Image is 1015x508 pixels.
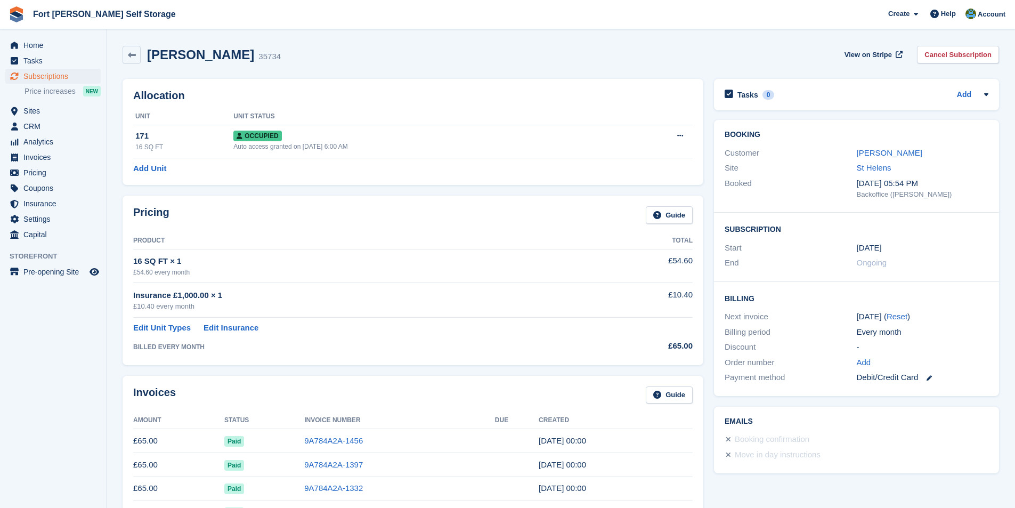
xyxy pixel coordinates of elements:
div: Billing period [725,326,856,338]
a: St Helens [857,163,891,172]
span: Capital [23,227,87,242]
th: Due [495,412,539,429]
th: Total [602,232,693,249]
div: 16 SQ FT × 1 [133,255,602,268]
a: menu [5,150,101,165]
div: £10.40 every month [133,301,602,312]
h2: Subscription [725,223,988,234]
span: Pre-opening Site [23,264,87,279]
h2: Invoices [133,386,176,404]
span: Price increases [25,86,76,96]
a: Edit Unit Types [133,322,191,334]
span: Subscriptions [23,69,87,84]
span: Settings [23,212,87,227]
img: stora-icon-8386f47178a22dfd0bd8f6a31ec36ba5ce8667c1dd55bd0f319d3a0aa187defe.svg [9,6,25,22]
div: Discount [725,341,856,353]
div: Site [725,162,856,174]
th: Invoice Number [304,412,495,429]
th: Unit [133,108,233,125]
span: Sites [23,103,87,118]
div: Customer [725,147,856,159]
span: Tasks [23,53,87,68]
a: menu [5,134,101,149]
a: menu [5,212,101,227]
a: menu [5,181,101,196]
a: 9A784A2A-1397 [304,460,363,469]
img: Alex [965,9,976,19]
th: Status [224,412,304,429]
th: Created [539,412,693,429]
div: 35734 [258,51,281,63]
div: Booked [725,178,856,200]
a: Add [957,89,971,101]
div: Debit/Credit Card [857,372,988,384]
time: 2025-06-13 23:00:08 UTC [539,460,586,469]
a: Add Unit [133,163,166,175]
div: End [725,257,856,269]
a: Fort [PERSON_NAME] Self Storage [29,5,180,23]
span: Occupied [233,131,281,141]
h2: Billing [725,293,988,303]
th: Unit Status [233,108,618,125]
a: menu [5,119,101,134]
h2: Pricing [133,206,169,224]
span: Invoices [23,150,87,165]
div: NEW [83,86,101,96]
h2: Booking [725,131,988,139]
div: Every month [857,326,988,338]
a: menu [5,53,101,68]
time: 2025-05-13 23:00:44 UTC [539,483,586,493]
div: Insurance £1,000.00 × 1 [133,289,602,302]
span: Analytics [23,134,87,149]
div: - [857,341,988,353]
span: View on Stripe [845,50,892,60]
span: Storefront [10,251,106,262]
div: Start [725,242,856,254]
td: £54.60 [602,249,693,283]
a: menu [5,103,101,118]
span: Paid [224,436,244,447]
a: [PERSON_NAME] [857,148,922,157]
a: menu [5,196,101,211]
td: £10.40 [602,283,693,318]
span: Create [888,9,910,19]
th: Amount [133,412,224,429]
div: [DATE] ( ) [857,311,988,323]
h2: [PERSON_NAME] [147,47,254,62]
time: 2024-04-13 23:00:00 UTC [857,242,882,254]
h2: Emails [725,417,988,426]
th: Product [133,232,602,249]
div: £65.00 [602,340,693,352]
a: menu [5,38,101,53]
a: Cancel Subscription [917,46,999,63]
a: 9A784A2A-1456 [304,436,363,445]
a: Guide [646,206,693,224]
div: BILLED EVERY MONTH [133,342,602,352]
div: Order number [725,357,856,369]
td: £65.00 [133,453,224,477]
a: Preview store [88,265,101,278]
span: CRM [23,119,87,134]
a: menu [5,264,101,279]
a: Price increases NEW [25,85,101,97]
span: Coupons [23,181,87,196]
div: Backoffice ([PERSON_NAME]) [857,189,988,200]
a: Reset [887,312,907,321]
a: menu [5,165,101,180]
span: Ongoing [857,258,887,267]
div: Next invoice [725,311,856,323]
div: Move in day instructions [735,449,821,462]
a: menu [5,69,101,84]
h2: Allocation [133,90,693,102]
a: Add [857,357,871,369]
div: Booking confirmation [735,433,809,446]
a: Guide [646,386,693,404]
span: Pricing [23,165,87,180]
span: Paid [224,483,244,494]
span: Help [941,9,956,19]
td: £65.00 [133,429,224,453]
a: View on Stripe [840,46,905,63]
div: 171 [135,130,233,142]
div: 16 SQ FT [135,142,233,152]
div: Payment method [725,372,856,384]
